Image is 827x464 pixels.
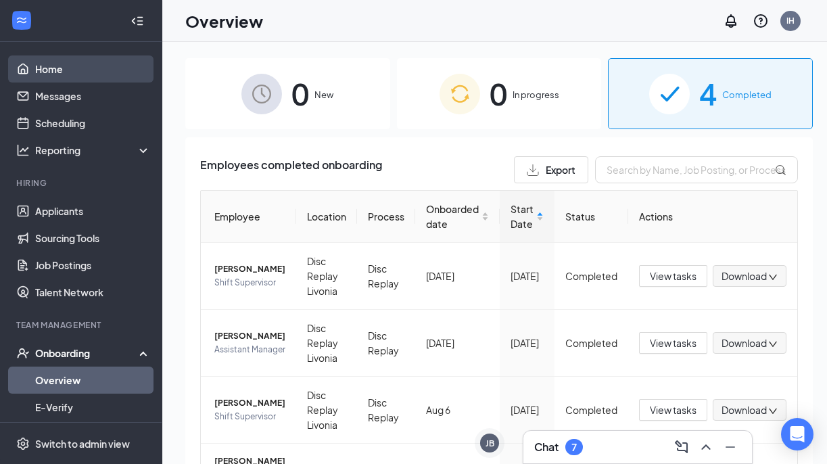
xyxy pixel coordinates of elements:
span: down [768,340,778,349]
span: Assistant Manager [214,343,285,356]
button: View tasks [639,265,707,287]
div: Hiring [16,177,148,189]
span: down [768,407,778,416]
span: 0 [490,70,507,117]
div: Completed [565,269,617,283]
a: Overview [35,367,151,394]
a: Messages [35,83,151,110]
h3: Chat [534,440,559,455]
td: Disc Replay [357,243,415,310]
span: View tasks [650,269,696,283]
div: [DATE] [426,335,489,350]
div: Switch to admin view [35,437,130,450]
a: Onboarding Documents [35,421,151,448]
span: Shift Supervisor [214,276,285,289]
a: Sourcing Tools [35,225,151,252]
span: 0 [291,70,309,117]
span: Download [722,269,767,283]
div: IH [786,15,795,26]
th: Location [296,191,357,243]
span: 4 [699,70,717,117]
span: Onboarded date [426,202,479,231]
svg: QuestionInfo [753,13,769,29]
span: Shift Supervisor [214,410,285,423]
span: Download [722,336,767,350]
div: Completed [565,335,617,350]
th: Employee [201,191,296,243]
th: Onboarded date [415,191,500,243]
th: Status [554,191,628,243]
span: Start Date [511,202,534,231]
svg: ChevronUp [698,439,714,455]
div: 7 [571,442,577,453]
svg: Collapse [131,14,144,28]
td: Disc Replay [357,310,415,377]
td: Disc Replay Livonia [296,310,357,377]
div: Completed [565,402,617,417]
span: down [768,273,778,282]
a: Applicants [35,198,151,225]
span: In progress [513,88,559,101]
button: ChevronUp [695,436,717,458]
a: E-Verify [35,394,151,421]
svg: Settings [16,437,30,450]
td: Disc Replay [357,377,415,444]
span: Download [722,403,767,417]
div: [DATE] [426,269,489,283]
span: New [314,88,333,101]
svg: ComposeMessage [674,439,690,455]
button: View tasks [639,399,707,421]
a: Scheduling [35,110,151,137]
div: Reporting [35,143,151,157]
td: Disc Replay Livonia [296,243,357,310]
span: [PERSON_NAME] [214,329,285,343]
button: View tasks [639,332,707,354]
svg: Minimize [722,439,738,455]
th: Process [357,191,415,243]
div: [DATE] [511,269,544,283]
div: Open Intercom Messenger [781,418,813,450]
svg: UserCheck [16,346,30,360]
input: Search by Name, Job Posting, or Process [595,156,798,183]
svg: Analysis [16,143,30,157]
svg: WorkstreamLogo [15,14,28,27]
span: Export [546,165,575,175]
button: Minimize [719,436,741,458]
th: Actions [628,191,797,243]
a: Job Postings [35,252,151,279]
button: ComposeMessage [671,436,692,458]
div: Aug 6 [426,402,489,417]
div: [DATE] [511,335,544,350]
span: Completed [722,88,772,101]
span: View tasks [650,335,696,350]
div: [DATE] [511,402,544,417]
div: Onboarding [35,346,139,360]
h1: Overview [185,9,263,32]
span: [PERSON_NAME] [214,396,285,410]
td: Disc Replay Livonia [296,377,357,444]
div: JB [486,438,494,449]
span: Employees completed onboarding [200,156,382,183]
a: Talent Network [35,279,151,306]
a: Home [35,55,151,83]
svg: Notifications [723,13,739,29]
span: View tasks [650,402,696,417]
div: Team Management [16,319,148,331]
button: Export [514,156,588,183]
span: [PERSON_NAME] [214,262,285,276]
